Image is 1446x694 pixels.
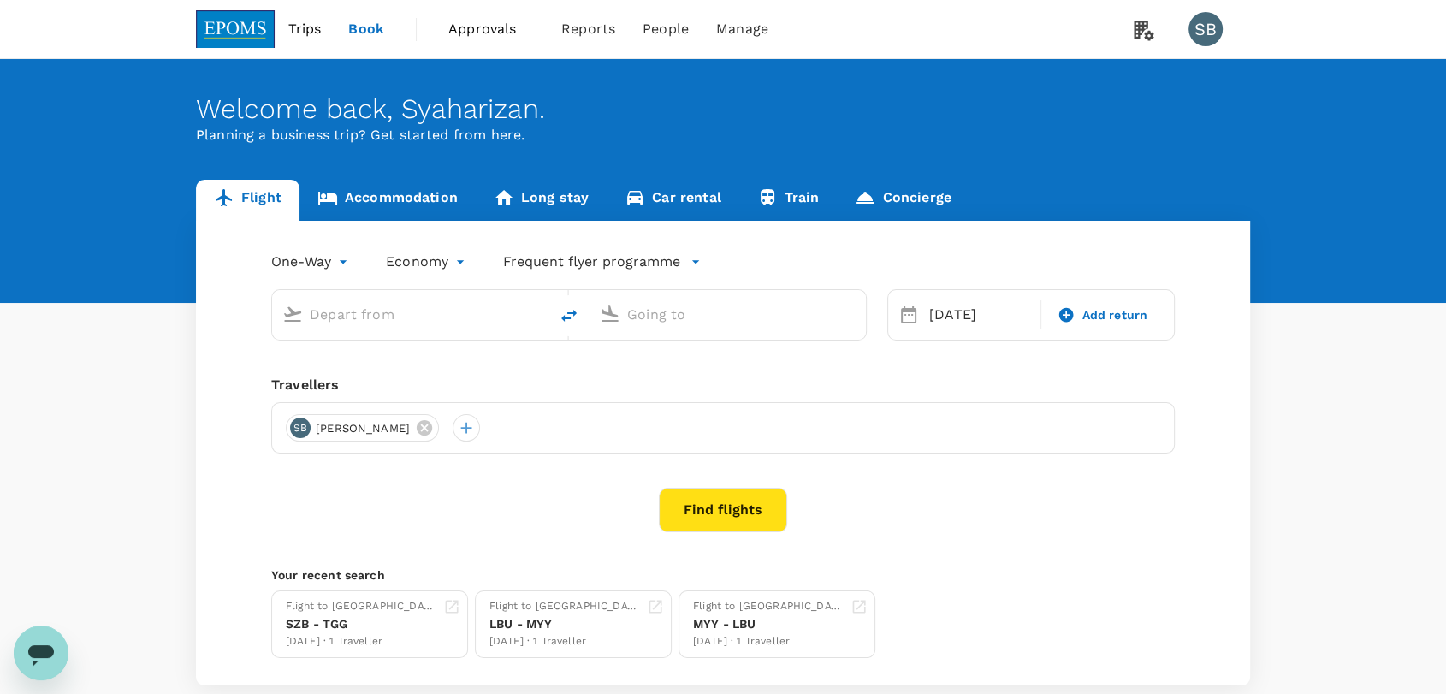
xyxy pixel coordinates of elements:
[196,180,299,221] a: Flight
[548,295,590,336] button: delete
[643,19,689,39] span: People
[290,418,311,438] div: SB
[286,598,436,615] div: Flight to [GEOGRAPHIC_DATA]
[1082,306,1147,324] span: Add return
[196,93,1250,125] div: Welcome back , Syaharizan .
[286,615,436,633] div: SZB - TGG
[299,180,476,221] a: Accommodation
[561,19,615,39] span: Reports
[489,615,640,633] div: LBU - MYY
[922,298,1037,332] div: [DATE]
[607,180,739,221] a: Car rental
[489,598,640,615] div: Flight to [GEOGRAPHIC_DATA]
[739,180,838,221] a: Train
[693,615,844,633] div: MYY - LBU
[476,180,607,221] a: Long stay
[448,19,534,39] span: Approvals
[837,180,969,221] a: Concierge
[286,414,439,442] div: SB[PERSON_NAME]
[854,312,857,316] button: Open
[489,633,640,650] div: [DATE] · 1 Traveller
[305,420,420,437] span: [PERSON_NAME]
[288,19,322,39] span: Trips
[659,488,787,532] button: Find flights
[627,301,830,328] input: Going to
[693,633,844,650] div: [DATE] · 1 Traveller
[386,248,469,276] div: Economy
[271,375,1175,395] div: Travellers
[503,252,701,272] button: Frequent flyer programme
[286,633,436,650] div: [DATE] · 1 Traveller
[536,312,540,316] button: Open
[310,301,513,328] input: Depart from
[271,248,352,276] div: One-Way
[348,19,384,39] span: Book
[196,10,275,48] img: EPOMS SDN BHD
[271,566,1175,584] p: Your recent search
[14,626,68,680] iframe: Button to launch messaging window
[716,19,768,39] span: Manage
[196,125,1250,145] p: Planning a business trip? Get started from here.
[1188,12,1223,46] div: SB
[503,252,680,272] p: Frequent flyer programme
[693,598,844,615] div: Flight to [GEOGRAPHIC_DATA]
